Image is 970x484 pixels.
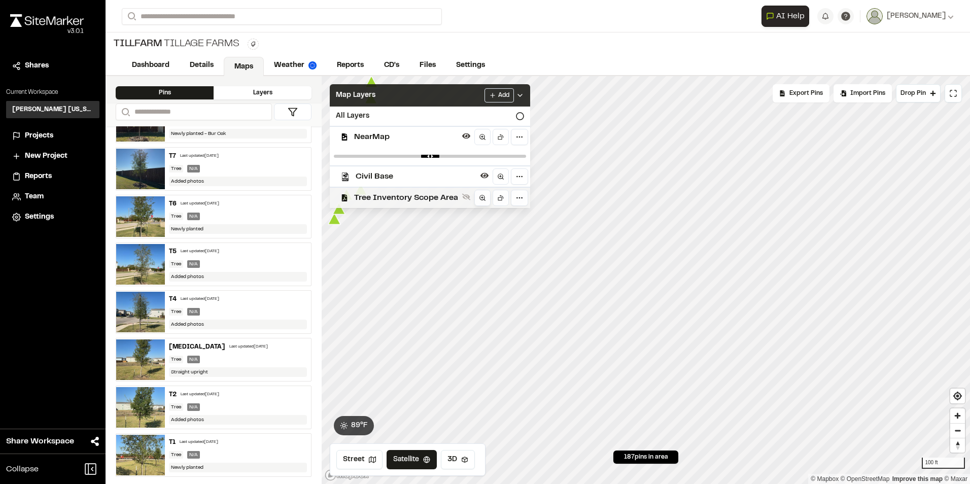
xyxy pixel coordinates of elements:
[12,212,93,223] a: Settings
[493,129,509,145] a: Rotate to layer
[116,244,165,285] img: file
[264,56,327,75] a: Weather
[356,170,476,183] span: Civil Base
[229,344,268,350] div: Last updated [DATE]
[374,56,409,75] a: CD's
[867,8,954,24] button: [PERSON_NAME]
[169,213,183,220] div: Tree
[950,408,965,423] span: Zoom in
[887,11,946,22] span: [PERSON_NAME]
[460,130,472,142] button: Hide layer
[474,129,491,145] a: Zoom to layer
[308,61,317,70] img: precipai.png
[336,90,375,101] span: Map Layers
[122,8,140,25] button: Search
[169,438,176,447] div: T1
[169,451,183,459] div: Tree
[169,390,177,399] div: T2
[187,213,200,220] div: N/A
[169,403,183,411] div: Tree
[12,151,93,162] a: New Project
[224,57,264,76] a: Maps
[169,152,176,161] div: T7
[114,37,239,52] div: Tillage Farms
[330,107,530,126] div: All Layers
[122,56,180,75] a: Dashboard
[10,27,84,36] div: Oh geez...please don't...
[484,88,514,102] button: Add
[474,190,491,206] a: Zoom to layer
[25,212,54,223] span: Settings
[850,89,885,98] span: Import Pins
[25,60,49,72] span: Shares
[169,199,177,209] div: T6
[25,151,67,162] span: New Project
[327,56,374,75] a: Reports
[187,308,200,316] div: N/A
[25,130,53,142] span: Projects
[624,453,668,462] span: 187 pins in area
[325,469,369,481] a: Mapbox logo
[900,89,926,98] span: Drop Pin
[187,165,200,172] div: N/A
[25,191,44,202] span: Team
[214,86,311,99] div: Layers
[341,172,350,181] img: kmz_black_icon64.png
[354,131,458,143] span: NearMap
[169,463,307,472] div: Newly planted
[180,56,224,75] a: Details
[6,463,39,475] span: Collapse
[761,6,809,27] button: Open AI Assistant
[950,389,965,403] button: Find my location
[116,196,165,237] img: file
[169,308,183,316] div: Tree
[169,320,307,329] div: Added photos
[334,416,374,435] button: 89°F
[834,84,892,102] div: Import Pins into your project
[10,14,84,27] img: rebrand.png
[169,356,183,363] div: Tree
[789,89,823,98] span: Export Pins
[116,103,134,120] button: Search
[776,10,805,22] span: AI Help
[187,451,200,459] div: N/A
[950,424,965,438] span: Zoom out
[116,86,214,99] div: Pins
[498,91,509,100] span: Add
[181,296,219,302] div: Last updated [DATE]
[169,247,177,256] div: T5
[169,342,225,352] div: [MEDICAL_DATA]
[867,8,883,24] img: User
[169,177,307,186] div: Added photos
[322,76,970,484] canvas: Map
[892,475,943,482] a: Map feedback
[169,272,307,282] div: Added photos
[114,37,162,52] span: TILLFARM
[6,88,99,97] p: Current Workspace
[922,458,965,469] div: 100 ft
[328,213,341,226] div: Map marker
[6,435,74,447] span: Share Workspace
[12,105,93,114] h3: [PERSON_NAME] [US_STATE]
[761,6,813,27] div: Open AI Assistant
[950,438,965,453] span: Reset bearing to north
[446,56,495,75] a: Settings
[12,191,93,202] a: Team
[354,192,458,204] span: Tree Inventory Scope Area
[25,171,52,182] span: Reports
[187,403,200,411] div: N/A
[944,475,967,482] a: Maxar
[116,149,165,189] img: file
[12,60,93,72] a: Shares
[478,169,491,182] button: Hide layer
[248,39,259,50] button: Edit Tags
[493,190,509,206] a: Rotate to layer
[187,356,200,363] div: N/A
[180,153,219,159] div: Last updated [DATE]
[351,420,368,431] span: 89 ° F
[811,475,839,482] a: Mapbox
[181,392,219,398] div: Last updated [DATE]
[181,201,219,207] div: Last updated [DATE]
[365,76,378,89] div: Map marker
